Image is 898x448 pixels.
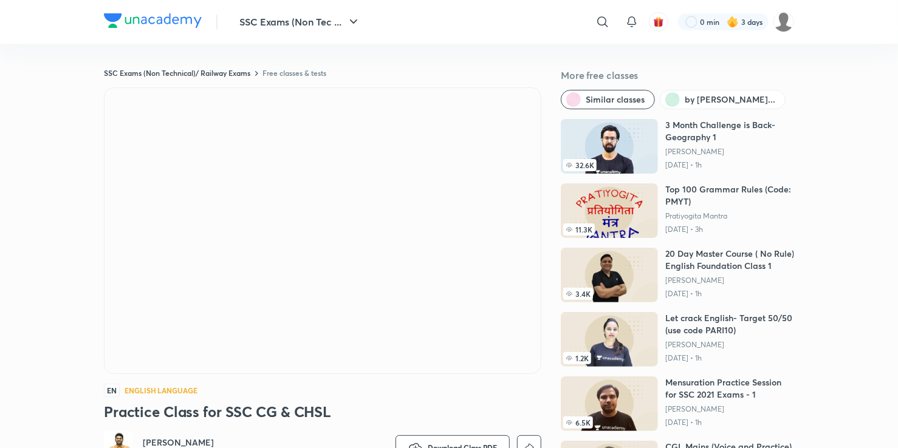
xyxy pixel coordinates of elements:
span: 3.4K [563,288,593,300]
h4: English Language [125,387,197,394]
a: [PERSON_NAME] [665,404,794,414]
h6: Top 100 Grammar Rules (Code: PMYT) [665,183,794,208]
h3: Practice Class for SSC CG & CHSL [104,402,541,421]
h5: More free classes [561,68,794,83]
button: by Aman Vashishth Sir [660,90,786,109]
p: [DATE] • 1h [665,160,794,170]
img: avatar [653,16,664,27]
span: Similar classes [586,93,645,106]
a: [PERSON_NAME] [665,147,794,157]
h6: 3 Month Challenge is Back- Geography 1 [665,119,794,143]
a: Company Logo [104,13,202,31]
span: by Aman Vashishth Sir [685,93,775,106]
p: [DATE] • 1h [665,289,794,299]
span: EN [104,384,120,397]
a: SSC Exams (Non Technical)/ Railway Exams [104,68,250,78]
a: Free classes & tests [262,68,326,78]
p: [DATE] • 1h [665,418,794,427]
h6: Mensuration Practice Session for SSC 2021 Exams - 1 [665,376,794,401]
p: [DATE] • 3h [665,225,794,234]
span: 32.6K [563,159,597,171]
img: Company Logo [104,13,202,28]
span: 11.3K [563,223,595,236]
button: Similar classes [561,90,655,109]
span: 6.5K [563,416,593,429]
a: [PERSON_NAME] [665,340,794,350]
h6: Let crack English- Target 50/50 (use code PARI10) [665,312,794,336]
a: [PERSON_NAME] [665,276,794,285]
img: streak [727,16,739,28]
iframe: Class [105,88,541,373]
button: SSC Exams (Non Tec ... [232,10,368,34]
img: Shane Watson [773,12,794,32]
span: 1.2K [563,352,591,364]
h6: 20 Day Master Course ( No Rule) English Foundation Class 1 [665,248,794,272]
a: Pratiyogita Mantra [665,211,794,221]
p: [DATE] • 1h [665,353,794,363]
button: avatar [649,12,668,32]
